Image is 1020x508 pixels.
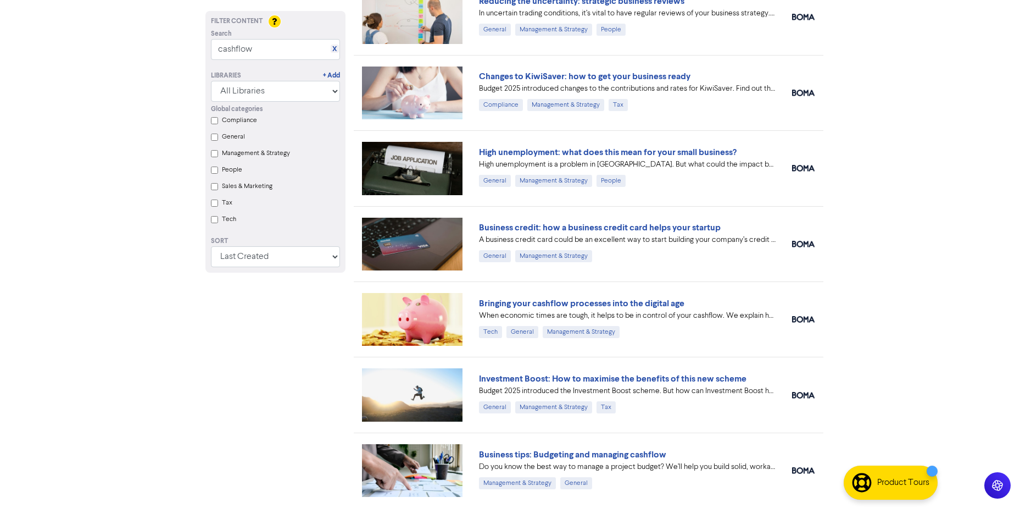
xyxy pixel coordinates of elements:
img: boma [792,165,815,172]
div: Budget 2025 introduced the Investment Boost scheme. But how can Investment Boost help you reinves... [479,385,776,397]
label: Compliance [222,115,257,125]
div: Management & Strategy [543,326,620,338]
div: Management & Strategy [515,24,592,36]
div: Tax [609,99,628,111]
div: Management & Strategy [527,99,604,111]
a: Business tips: Budgeting and managing cashflow [479,449,666,460]
img: boma_accounting [792,316,815,323]
div: Compliance [479,99,523,111]
div: General [560,477,592,489]
div: Management & Strategy [479,477,556,489]
a: High unemployment: what does this mean for your small business? [479,147,737,158]
div: General [479,401,511,413]
img: boma [792,241,815,247]
div: Tax [597,401,616,413]
iframe: Chat Widget [965,455,1020,508]
div: General [479,250,511,262]
label: Tax [222,198,232,208]
a: Investment Boost: How to maximise the benefits of this new scheme [479,373,746,384]
a: + Add [323,71,340,81]
img: boma [792,14,815,20]
a: Bringing your cashflow processes into the digital age [479,298,684,309]
div: General [479,24,511,36]
div: Do you know the best way to manage a project budget? We’ll help you build solid, workable budgets... [479,461,776,473]
a: X [332,45,337,53]
div: In uncertain trading conditions, it’s vital to have regular reviews of your business strategy. We... [479,8,776,19]
div: High unemployment is a problem in New Zealand. But what could the impact be for your small busine... [479,159,776,170]
div: General [479,175,511,187]
img: boma [792,392,815,399]
div: Libraries [211,71,241,81]
a: Changes to KiwiSaver: how to get your business ready [479,71,690,82]
label: General [222,132,245,142]
div: Global categories [211,104,340,114]
div: Management & Strategy [515,401,592,413]
img: boma_accounting [792,467,815,474]
label: Tech [222,214,236,224]
a: Business credit: how a business credit card helps your startup [479,222,721,233]
div: Budget 2025 introduced changes to the contributions and rates for KiwiSaver. Find out the impact ... [479,83,776,95]
div: Tech [479,326,502,338]
div: General [506,326,538,338]
div: People [597,24,626,36]
div: People [597,175,626,187]
div: When economic times are tough, it helps to be in control of your cashflow. We explain how to impr... [479,310,776,322]
img: boma [792,90,815,96]
div: Filter Content [211,16,340,26]
label: Sales & Marketing [222,181,272,191]
label: People [222,165,242,175]
label: Management & Strategy [222,148,290,158]
div: Management & Strategy [515,250,592,262]
div: A business credit card could be an excellent way to start building your company’s credit profile.... [479,234,776,246]
div: Sort [211,236,340,246]
span: Search [211,29,232,39]
div: Management & Strategy [515,175,592,187]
